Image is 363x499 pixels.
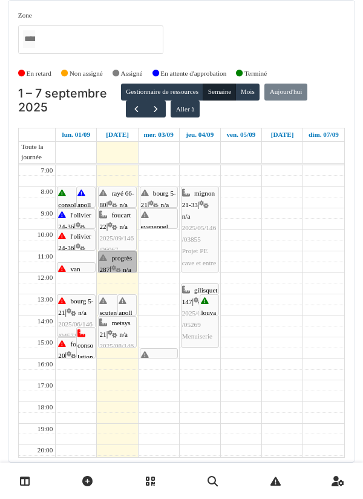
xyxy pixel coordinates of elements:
[201,309,216,339] span: louvain 339
[58,340,90,359] span: foucart 20
[182,224,217,243] span: 2025/05/146/03855
[141,128,175,141] a: 3 septembre 2025
[35,337,55,348] div: 15:00
[141,188,177,269] div: |
[38,165,55,176] div: 7:00
[58,210,94,303] div: |
[171,101,199,117] button: Aller à
[183,128,216,141] a: 4 septembre 2025
[141,223,168,242] span: evenepoel 100
[58,188,94,281] div: |
[235,84,260,101] button: Mois
[161,201,169,208] span: n/a
[99,296,135,412] div: |
[201,296,218,458] div: |
[146,101,166,118] button: Suivant
[126,101,146,118] button: Précédent
[27,68,51,79] label: En retard
[35,273,55,283] div: 12:00
[35,294,55,305] div: 13:00
[99,319,130,338] span: metsys 21
[77,201,91,220] span: apollo 1
[19,142,55,162] span: Toute la journée
[58,297,93,316] span: bourg 5-21
[99,234,134,253] span: 2025/09/146/06067
[182,286,218,305] span: gilisquet 147
[58,231,94,324] div: |
[77,342,93,372] span: consolation 70
[58,339,94,432] div: |
[99,211,131,230] span: foucart 22
[182,285,218,343] div: |
[160,68,226,79] label: En attente d'approbation
[60,128,93,141] a: 1 septembre 2025
[99,210,135,314] div: |
[35,445,55,455] div: 20:00
[99,317,135,411] div: |
[18,10,32,21] label: Zone
[141,349,177,454] div: |
[38,208,55,219] div: 9:00
[35,230,55,240] div: 10:00
[35,251,55,262] div: 11:00
[58,233,91,251] span: l'olivier 24-36
[35,380,55,391] div: 17:00
[99,188,135,281] div: |
[35,316,55,326] div: 14:00
[121,68,143,79] label: Assigné
[38,187,55,197] div: 8:00
[119,309,132,328] span: apollo 1
[58,263,94,403] div: |
[35,359,55,369] div: 16:00
[58,320,93,339] span: 2025/06/146/04571
[269,128,296,141] a: 6 septembre 2025
[121,84,203,101] button: Gestionnaire de ressources
[99,190,134,208] span: rayé 66-80
[119,201,128,208] span: n/a
[244,68,267,79] label: Terminé
[141,210,177,291] div: |
[58,201,90,220] span: consolation 70
[35,402,55,412] div: 18:00
[35,424,55,434] div: 19:00
[78,309,87,316] span: n/a
[141,190,176,208] span: bourg 5-21
[264,84,307,101] button: Aujourd'hui
[77,188,94,362] div: |
[182,188,218,281] div: |
[224,128,258,141] a: 5 septembre 2025
[58,265,93,308] span: van droogenbroeck 60-62 / helmet 339
[119,223,128,230] span: n/a
[58,211,91,230] span: l'olivier 24-36
[203,84,236,101] button: Semaine
[182,190,215,208] span: mignon 21-33
[99,342,134,361] span: 2025/08/146/06373
[103,128,131,141] a: 2 septembre 2025
[23,30,35,48] input: Tous
[70,68,103,79] label: Non assigné
[182,213,191,220] span: n/a
[58,296,94,365] div: |
[18,87,121,115] h2: 1 – 7 septembre 2025
[182,309,217,328] span: 2025/07/146/05269
[306,128,341,141] a: 7 septembre 2025
[119,331,128,338] span: n/a
[99,309,134,328] span: scutenaire 9-10
[182,332,212,340] span: Menuiserie
[182,247,217,277] span: Projet PE cave et entre mignon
